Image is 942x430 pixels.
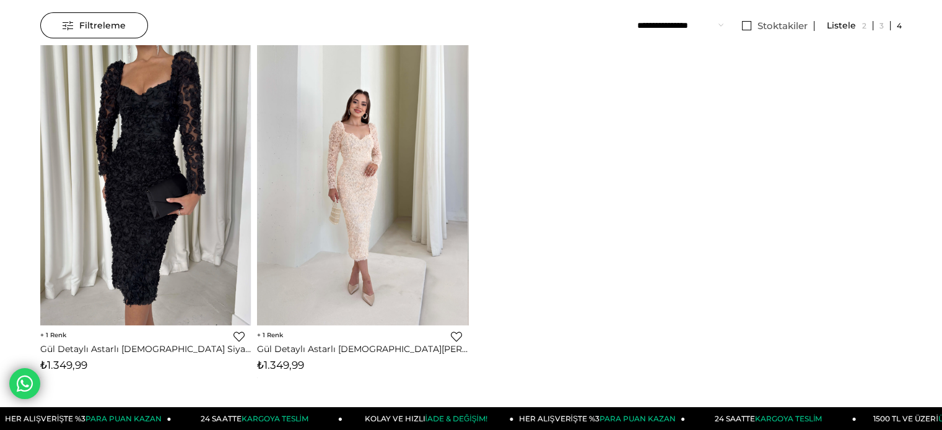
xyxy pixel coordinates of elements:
[757,20,808,32] span: Stoktakiler
[40,359,87,371] span: ₺1.349,99
[241,414,308,423] span: KARGOYA TESLİM
[755,414,822,423] span: KARGOYA TESLİM
[40,343,251,355] a: Gül Detaylı Astarlı [DEMOGRAPHIC_DATA] Siyah Kadın Elbise 26K009
[425,414,487,423] span: İADE & DEĞİŞİM!
[63,13,126,38] span: Filtreleme
[40,45,251,325] img: Gül Detaylı Astarlı Christiana Siyah Kadın Elbise 26K009
[342,407,514,430] a: KOLAY VE HIZLIİADE & DEĞİŞİM!
[172,407,343,430] a: 24 SAATTEKARGOYA TESLİM
[451,331,462,342] a: Favorilere Ekle
[600,414,676,423] span: PARA PUAN KAZAN
[257,359,304,371] span: ₺1.349,99
[468,45,678,325] img: Gül Detaylı Astarlı Christiana Krem Kadın Elbise 26K009
[257,331,283,339] span: 1
[257,45,468,325] img: Gül Detaylı Astarlı Christiana Krem Kadın Elbise 26K009
[736,21,814,31] a: Stoktakiler
[514,407,686,430] a: HER ALIŞVERİŞTE %3PARA PUAN KAZAN
[85,414,162,423] span: PARA PUAN KAZAN
[233,331,245,342] a: Favorilere Ekle
[257,343,468,355] a: Gül Detaylı Astarlı [DEMOGRAPHIC_DATA][PERSON_NAME] Kadın Elbise 26K009
[40,331,66,339] span: 1
[685,407,857,430] a: 24 SAATTEKARGOYA TESLİM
